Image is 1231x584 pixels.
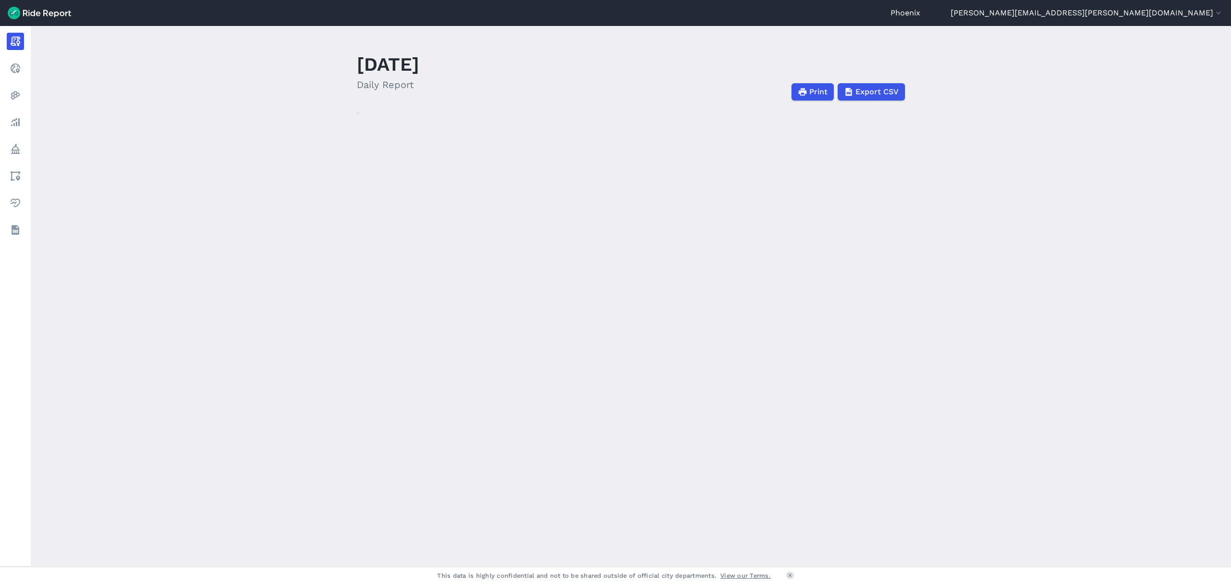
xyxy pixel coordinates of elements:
span: Export CSV [855,86,899,98]
a: Analyze [7,114,24,131]
img: Ride Report [8,7,71,19]
h2: Daily Report [357,77,419,92]
button: Print [791,83,834,101]
a: Phoenix [891,7,920,19]
a: Heatmaps [7,87,24,104]
button: Export CSV [838,83,905,101]
a: View our Terms. [720,571,771,580]
a: Report [7,33,24,50]
a: Areas [7,167,24,185]
a: Realtime [7,60,24,77]
h1: [DATE] [357,51,419,77]
a: Health [7,194,24,212]
a: Datasets [7,221,24,239]
a: Policy [7,140,24,158]
span: Print [809,86,828,98]
button: [PERSON_NAME][EMAIL_ADDRESS][PERSON_NAME][DOMAIN_NAME] [951,7,1223,19]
